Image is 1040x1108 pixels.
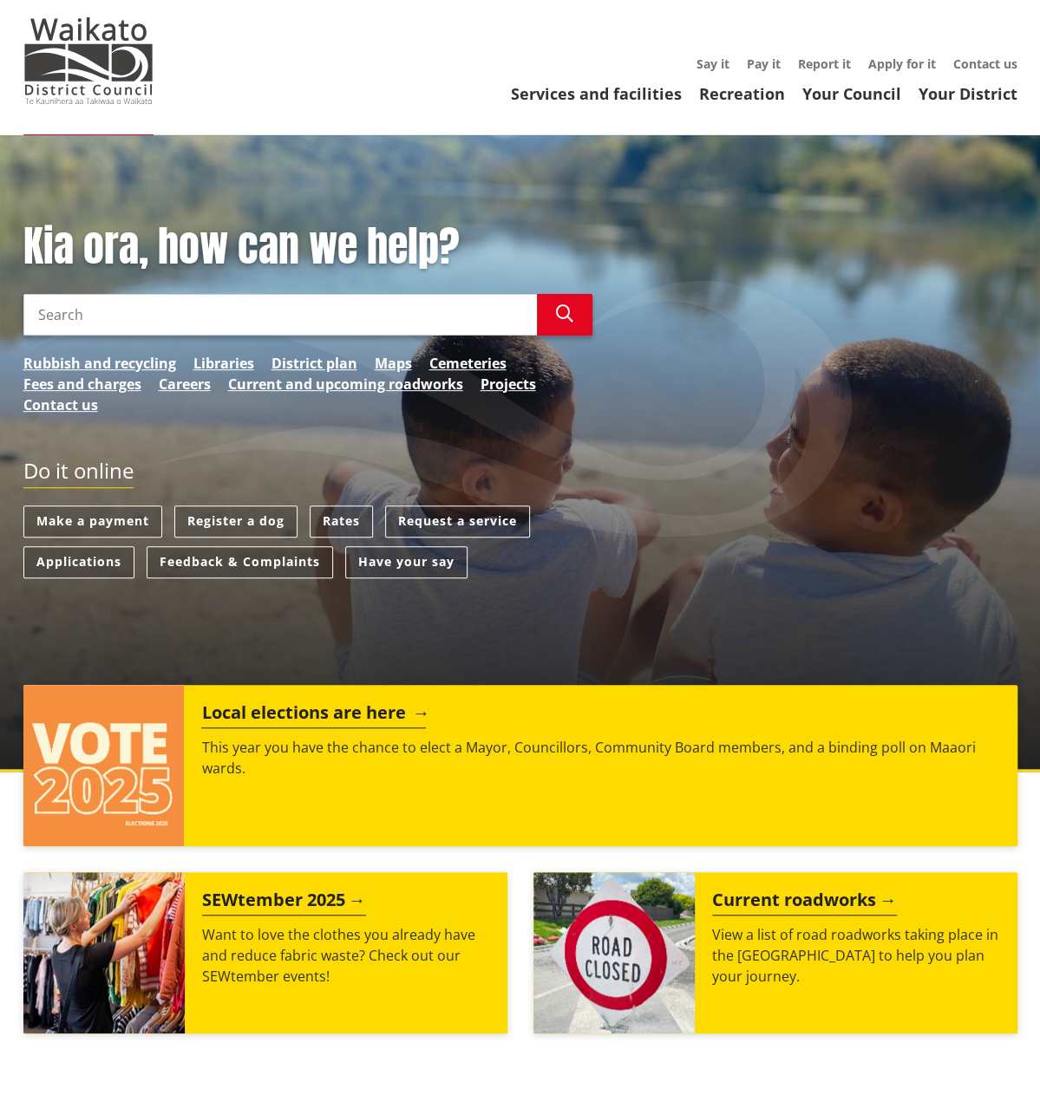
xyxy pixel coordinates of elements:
[747,55,781,72] a: Pay it
[23,353,176,374] a: Rubbish and recycling
[147,546,333,578] a: Feedback & Complaints
[385,505,530,538] a: Request a service
[429,353,507,374] a: Cemeteries
[375,353,412,374] a: Maps
[23,685,185,846] img: Vote 2025
[699,83,785,104] a: Recreation
[159,374,211,394] a: Careers
[533,872,1017,1033] a: Current roadworks View a list of road roadworks taking place in the [GEOGRAPHIC_DATA] to help you...
[23,872,507,1033] a: SEWtember 2025 Want to love the clothes you already have and reduce fabric waste? Check out our S...
[271,353,357,374] a: District plan
[533,872,695,1033] img: Road closed sign
[23,685,1017,846] a: Local elections are here This year you have the chance to elect a Mayor, Councillors, Community B...
[23,222,592,272] h1: Kia ora, how can we help?
[23,872,185,1033] img: SEWtember
[960,1035,1023,1098] iframe: Messenger Launcher
[953,55,1017,72] a: Contact us
[481,374,536,394] a: Projects
[174,505,298,538] a: Register a dog
[798,55,851,72] a: Report it
[697,55,729,72] a: Say it
[193,353,254,374] a: Libraries
[868,55,936,72] a: Apply for it
[919,83,1017,104] a: Your District
[23,546,134,578] a: Applications
[23,459,134,489] h2: Do it online
[228,374,463,394] a: Current and upcoming roadworks
[712,890,897,916] h2: Current roadworks
[511,83,682,104] a: Services and facilities
[202,890,366,916] h2: SEWtember 2025
[23,374,141,394] a: Fees and charges
[201,737,999,779] p: This year you have the chance to elect a Mayor, Councillors, Community Board members, and a bindi...
[712,924,1000,987] p: View a list of road roadworks taking place in the [GEOGRAPHIC_DATA] to help you plan your journey.
[23,394,98,415] a: Contact us
[202,924,490,987] p: Want to love the clothes you already have and reduce fabric waste? Check out our SEWtember events!
[310,505,373,538] a: Rates
[23,17,154,104] img: Waikato District Council - Te Kaunihera aa Takiwaa o Waikato
[201,702,426,728] h2: Local elections are here
[802,83,901,104] a: Your Council
[345,546,468,578] a: Have your say
[23,505,162,538] a: Make a payment
[23,294,537,336] input: Search input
